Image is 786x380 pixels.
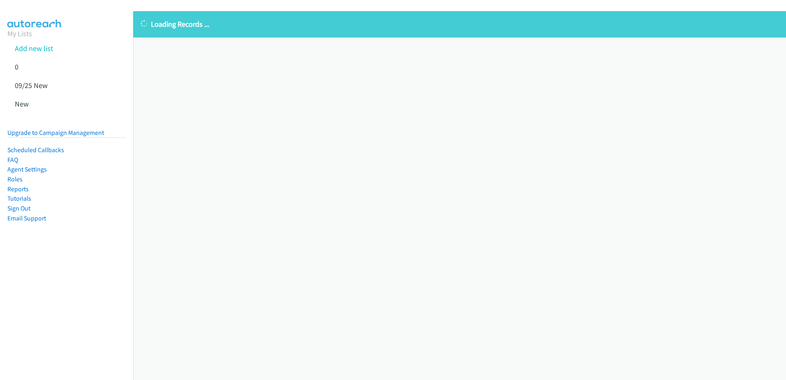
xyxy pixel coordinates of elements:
[7,195,31,202] a: Tutorials
[7,214,46,222] a: Email Support
[7,165,47,173] a: Agent Settings
[15,44,53,53] a: Add new list
[7,204,30,212] a: Sign Out
[141,19,779,30] p: Loading Records ...
[7,29,32,38] a: My Lists
[15,62,18,72] a: 0
[15,99,29,109] a: New
[7,156,18,164] a: FAQ
[7,146,64,154] a: Scheduled Callbacks
[7,175,23,183] a: Roles
[15,81,48,90] a: 09/25 New
[7,185,29,193] a: Reports
[7,129,104,137] a: Upgrade to Campaign Management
